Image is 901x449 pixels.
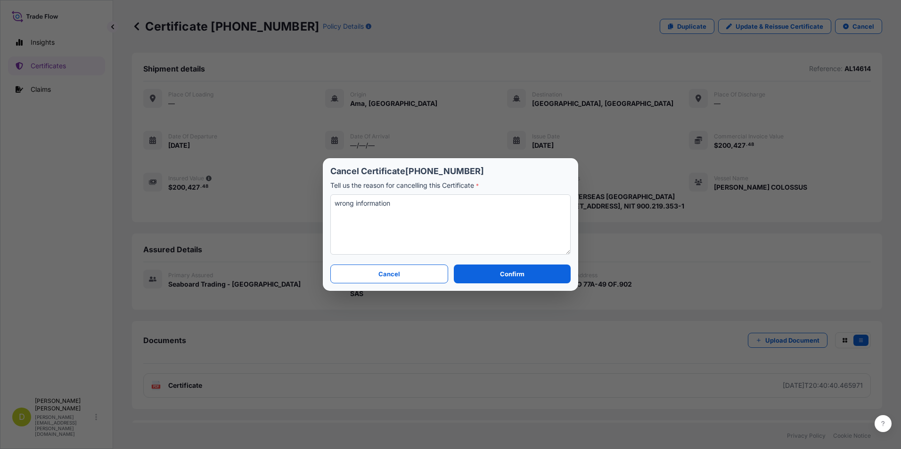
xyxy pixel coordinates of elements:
button: Confirm [454,265,571,283]
p: Cancel [378,269,400,279]
p: Confirm [500,269,524,279]
p: Tell us the reason for cancelling this Certificate [330,181,571,191]
button: Cancel [330,265,448,283]
textarea: wrong information [330,194,571,255]
p: Cancel Certificate [PHONE_NUMBER] [330,166,571,177]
